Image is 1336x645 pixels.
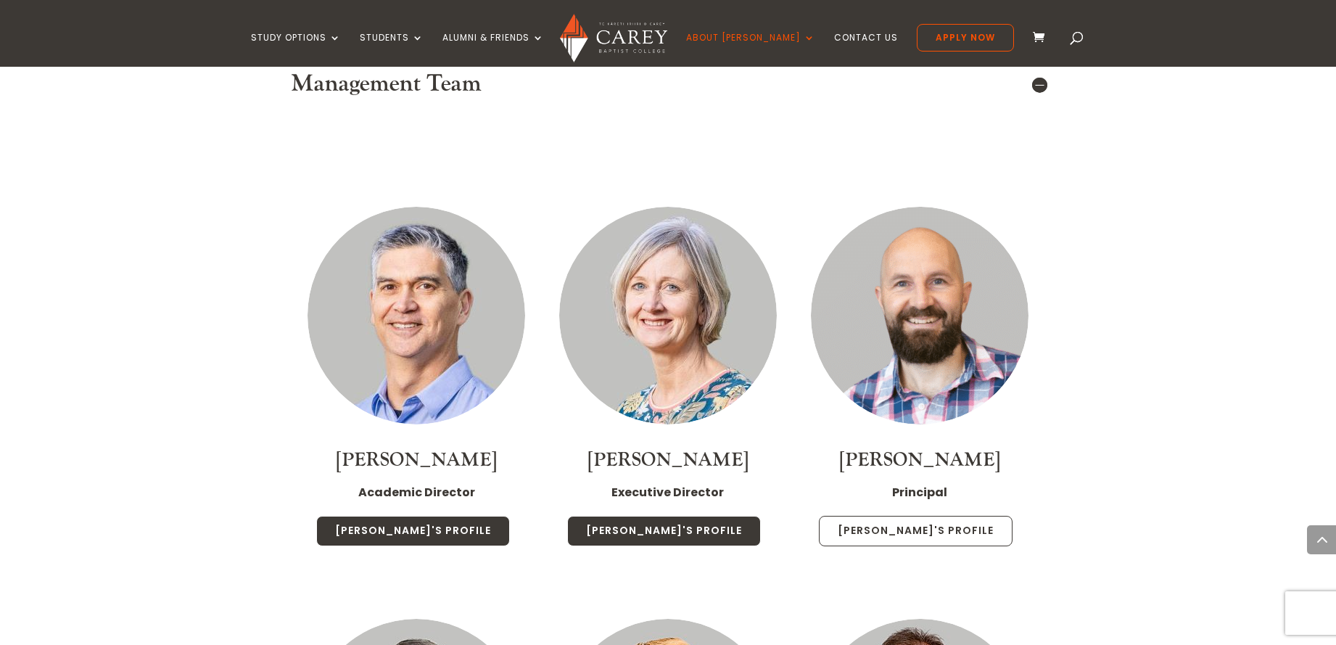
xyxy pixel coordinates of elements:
a: Apply Now [917,24,1014,52]
a: About [PERSON_NAME] [686,33,815,67]
a: Students [360,33,424,67]
a: [PERSON_NAME] [336,448,497,472]
a: [PERSON_NAME]'s Profile [567,516,761,546]
a: Contact Us [834,33,898,67]
img: Rob Ayres_300x300 [308,207,525,424]
img: Paul Jones (300 x 300px) [811,207,1028,424]
a: [PERSON_NAME]'s Profile [316,516,510,546]
a: [PERSON_NAME]'s Profile [819,516,1013,546]
strong: Executive Director [611,484,724,501]
strong: Academic Director [358,484,475,501]
a: Alumni & Friends [442,33,544,67]
a: Study Options [251,33,341,67]
img: Staff Thumbnail - Chris Berry [559,207,777,424]
a: [PERSON_NAME] [839,448,1000,472]
img: Carey Baptist College [560,14,667,62]
strong: Principal [892,484,947,501]
h5: Management Team [291,70,1045,98]
a: [PERSON_NAME] [587,448,749,472]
